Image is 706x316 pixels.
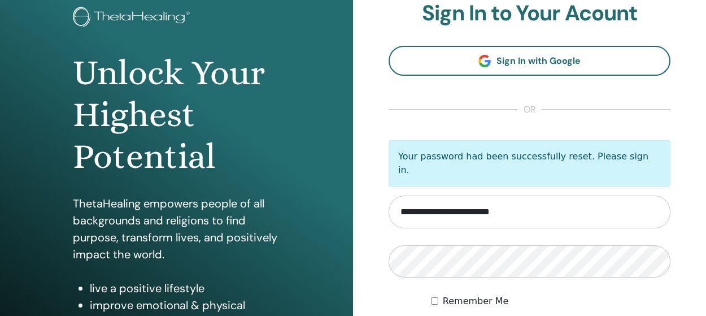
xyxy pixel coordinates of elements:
[443,295,509,308] label: Remember Me
[73,195,280,263] p: ThetaHealing empowers people of all backgrounds and religions to find purpose, transform lives, a...
[73,52,280,178] h1: Unlock Your Highest Potential
[389,140,670,187] p: Your password had been successfully reset. Please sign in.
[496,55,581,67] span: Sign In with Google
[389,46,670,76] a: Sign In with Google
[518,103,542,116] span: or
[389,1,670,27] h2: Sign In to Your Acount
[90,280,280,297] li: live a positive lifestyle
[431,295,670,308] div: Keep me authenticated indefinitely or until I manually logout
